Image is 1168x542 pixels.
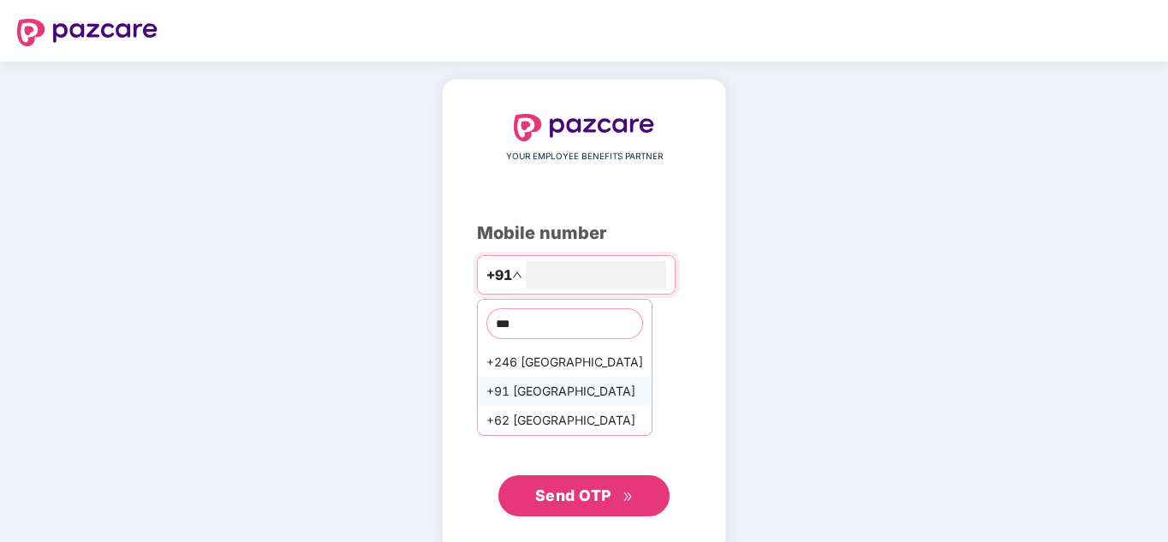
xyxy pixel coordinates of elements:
span: Send OTP [535,486,611,504]
img: logo [17,19,158,46]
div: +91 [GEOGRAPHIC_DATA] [478,377,652,406]
span: up [512,270,522,280]
span: +91 [486,265,512,286]
button: Send OTPdouble-right [498,475,670,516]
div: +246 [GEOGRAPHIC_DATA] [478,348,652,377]
div: +62 [GEOGRAPHIC_DATA] [478,406,652,435]
div: Mobile number [477,220,691,247]
span: YOUR EMPLOYEE BENEFITS PARTNER [506,150,663,164]
img: logo [514,114,654,141]
span: double-right [623,491,634,503]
